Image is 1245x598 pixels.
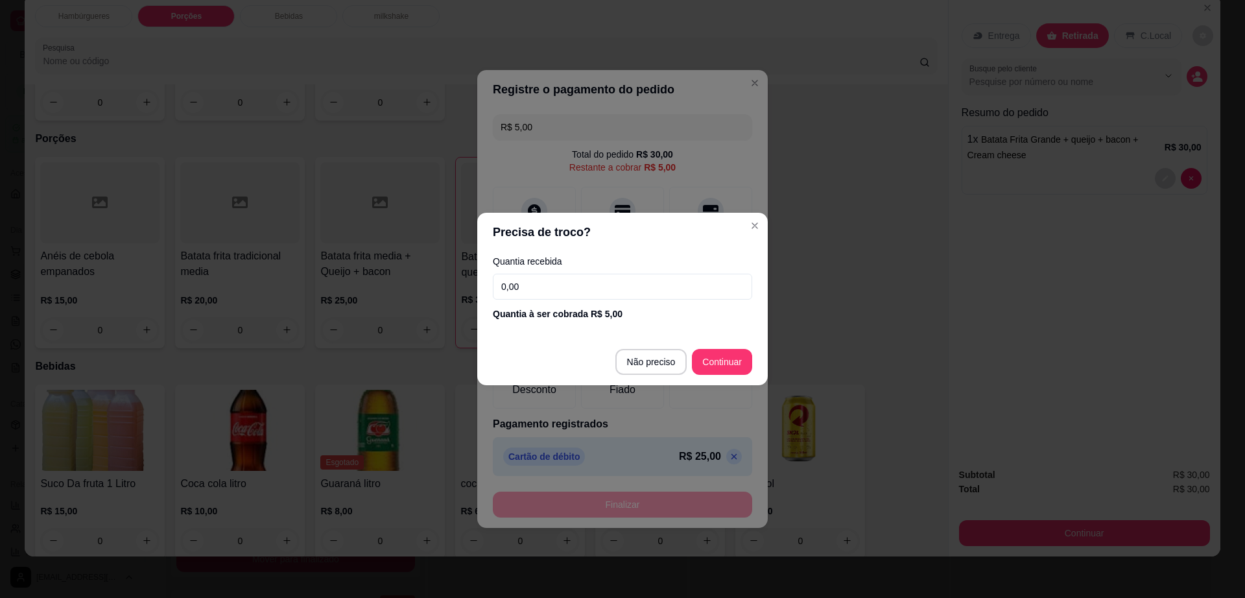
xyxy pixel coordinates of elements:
div: Quantia à ser cobrada R$ 5,00 [493,307,752,320]
button: Não preciso [615,349,687,375]
label: Quantia recebida [493,257,752,266]
button: Close [744,215,765,236]
button: Continuar [692,349,752,375]
header: Precisa de troco? [477,213,768,252]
